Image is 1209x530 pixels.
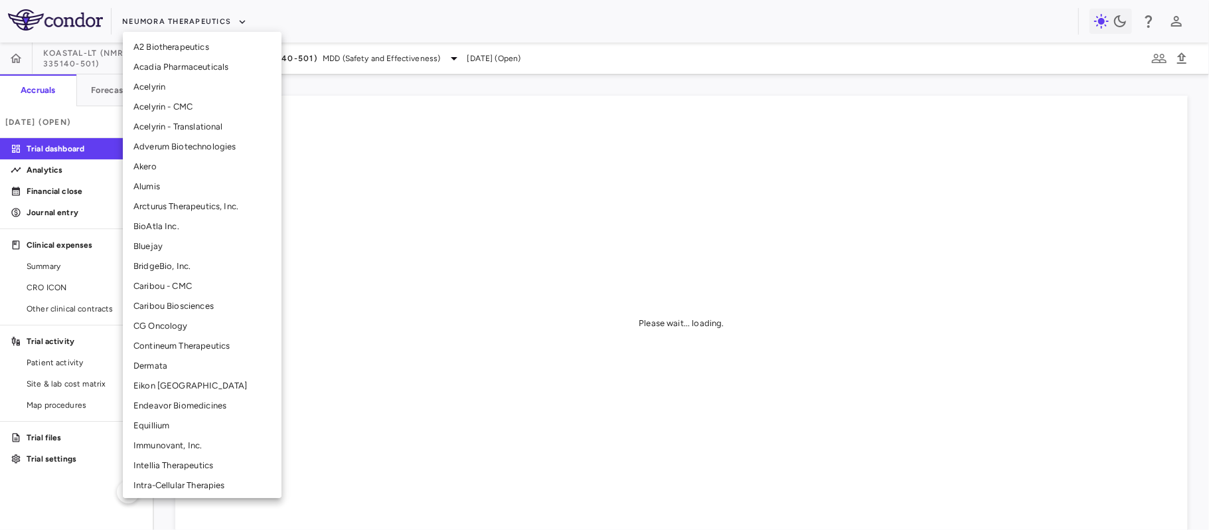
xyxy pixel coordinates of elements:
[123,376,282,396] li: Eikon [GEOGRAPHIC_DATA]
[123,276,282,296] li: Caribou - CMC
[123,436,282,456] li: Immunovant, Inc.
[123,416,282,436] li: Equillium
[123,256,282,276] li: BridgeBio, Inc.
[123,97,282,117] li: Acelyrin - CMC
[123,495,282,515] li: IntraBio
[123,456,282,476] li: Intellia Therapeutics
[123,197,282,217] li: Arcturus Therapeutics, Inc.
[123,77,282,97] li: Acelyrin
[123,396,282,416] li: Endeavor Biomedicines
[123,236,282,256] li: Bluejay
[123,217,282,236] li: BioAtla Inc.
[123,157,282,177] li: Akero
[123,316,282,336] li: CG Oncology
[123,117,282,137] li: Acelyrin - Translational
[123,336,282,356] li: Contineum Therapeutics
[123,296,282,316] li: Caribou Biosciences
[123,177,282,197] li: Alumis
[123,476,282,495] li: Intra-Cellular Therapies
[123,37,282,57] li: A2 Biotherapeutics
[123,137,282,157] li: Adverum Biotechnologies
[123,57,282,77] li: Acadia Pharmaceuticals
[123,356,282,376] li: Dermata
